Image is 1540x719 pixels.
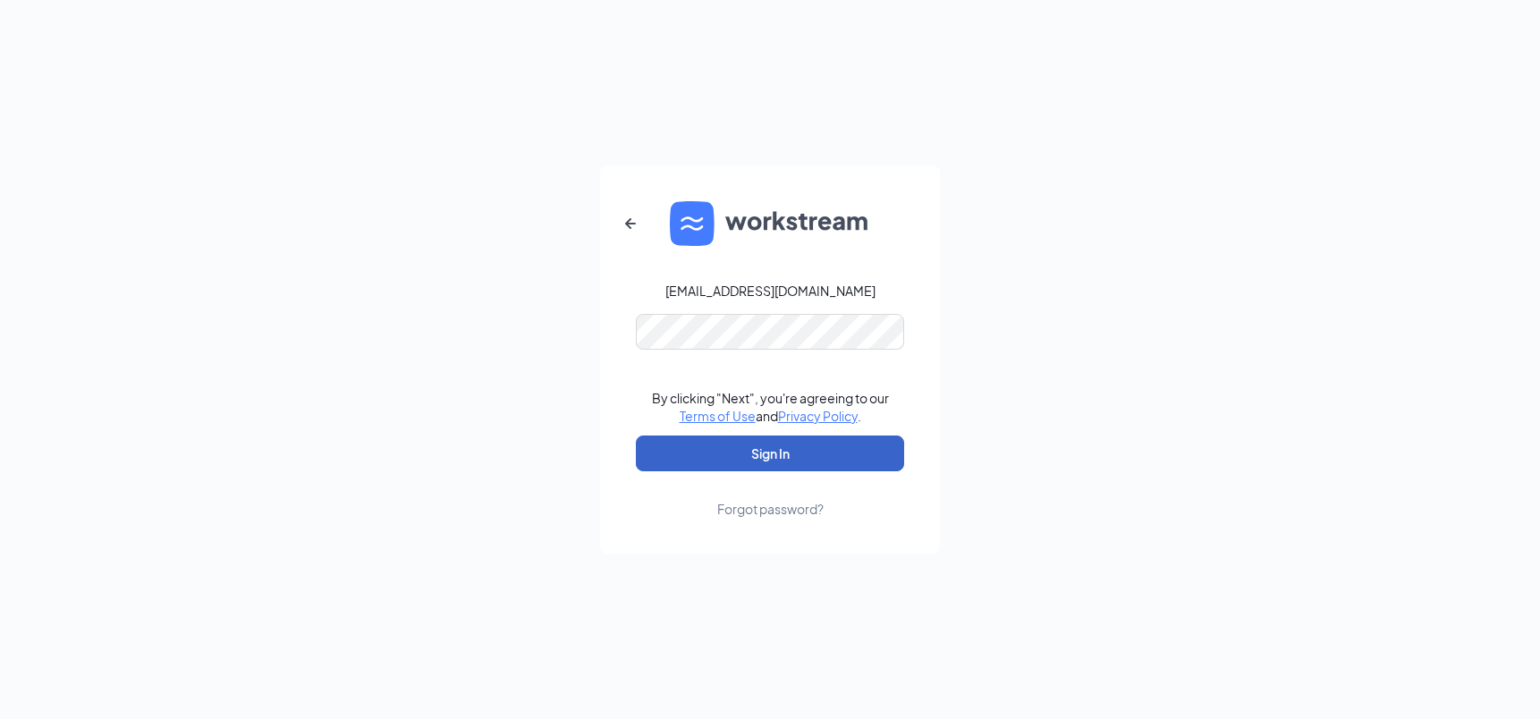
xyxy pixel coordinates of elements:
svg: ArrowLeftNew [620,213,641,234]
a: Privacy Policy [778,408,858,424]
img: WS logo and Workstream text [670,201,870,246]
a: Forgot password? [717,471,824,518]
div: Forgot password? [717,500,824,518]
div: By clicking "Next", you're agreeing to our and . [652,389,889,425]
a: Terms of Use [680,408,756,424]
div: [EMAIL_ADDRESS][DOMAIN_NAME] [665,282,876,300]
button: Sign In [636,436,904,471]
button: ArrowLeftNew [609,202,652,245]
